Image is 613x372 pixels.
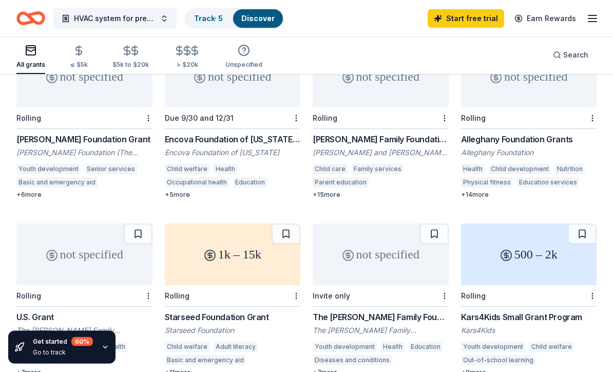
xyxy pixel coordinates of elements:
[214,342,258,352] div: Adult literacy
[174,61,201,69] div: > $20k
[545,45,597,65] button: Search
[71,337,93,346] div: 60 %
[165,178,229,188] div: Occupational health
[165,326,301,336] div: Starseed Foundation
[16,46,152,108] div: not specified
[16,148,152,158] div: [PERSON_NAME] Foundation (The [PERSON_NAME] Foundation)
[165,224,301,286] div: 1k – 15k
[165,191,301,199] div: + 5 more
[313,164,348,175] div: Child care
[313,311,449,324] div: The [PERSON_NAME] Family Foundation Grant
[508,9,582,28] a: Earn Rewards
[409,342,443,352] div: Education
[16,191,152,199] div: + 6 more
[70,61,88,69] div: ≤ $5k
[489,164,551,175] div: Child development
[313,224,449,286] div: not specified
[174,41,201,74] button: > $20k
[529,342,574,352] div: Child welfare
[185,8,284,29] button: Track· 5Discover
[313,326,449,336] div: The [PERSON_NAME] Family Foundation
[70,41,88,74] button: ≤ $5k
[112,41,149,74] button: $5k to $20k
[74,12,156,25] span: HVAC system for preschoolers
[313,114,337,123] div: Rolling
[33,337,93,346] div: Get started
[16,134,152,146] div: [PERSON_NAME] Foundation Grant
[555,164,585,175] div: Nutrition
[165,114,234,123] div: Due 9/30 and 12/31
[165,311,301,324] div: Starseed Foundation Grant
[233,178,267,188] div: Education
[313,356,392,366] div: Diseases and conditions
[165,164,209,175] div: Child welfare
[16,311,152,324] div: U.S. Grant
[16,46,152,199] a: not specifiedRolling[PERSON_NAME] Foundation Grant[PERSON_NAME] Foundation (The [PERSON_NAME] Fou...
[313,178,369,188] div: Parent education
[352,164,404,175] div: Family services
[16,6,45,30] a: Home
[165,46,301,199] a: not specifiedDue 9/30 and 12/31Encova Foundation of [US_STATE] GrantsEncova Foundation of [US_STA...
[461,356,535,366] div: Out-of-school learning
[461,292,486,301] div: Rolling
[461,134,597,146] div: Alleghany Foundation Grants
[313,46,449,108] div: not specified
[461,311,597,324] div: Kars4Kids Small Grant Program
[241,14,275,23] a: Discover
[85,164,137,175] div: Senior services
[461,326,597,336] div: Kars4Kids
[214,164,237,175] div: Health
[53,8,177,29] button: HVAC system for preschoolers
[461,164,485,175] div: Health
[165,292,189,301] div: Rolling
[225,40,262,74] button: Unspecified
[16,178,98,188] div: Basic and emergency aid
[165,342,209,352] div: Child welfare
[225,61,262,69] div: Unspecified
[563,49,588,61] span: Search
[165,46,301,108] div: not specified
[381,342,405,352] div: Health
[313,148,449,158] div: [PERSON_NAME] and [PERSON_NAME] Family Foundation
[16,61,45,69] div: All grants
[461,224,597,286] div: 500 – 2k
[313,342,377,352] div: Youth development
[461,46,597,108] div: not specified
[16,114,41,123] div: Rolling
[396,356,438,366] div: Environment
[16,292,41,301] div: Rolling
[165,356,246,366] div: Basic and emergency aid
[16,164,81,175] div: Youth development
[461,148,597,158] div: Alleghany Foundation
[428,9,504,28] a: Start free trial
[33,348,93,357] div: Go to track
[112,61,149,69] div: $5k to $20k
[313,46,449,199] a: not specifiedRolling[PERSON_NAME] Family Foundation Grants - Family Well-Being[PERSON_NAME] and [...
[16,40,45,74] button: All grants
[461,114,486,123] div: Rolling
[313,292,350,301] div: Invite only
[165,134,301,146] div: Encova Foundation of [US_STATE] Grants
[461,46,597,199] a: not specifiedRollingAlleghany Foundation GrantsAlleghany FoundationHealthChild developmentNutriti...
[16,224,152,286] div: not specified
[461,191,597,199] div: + 14 more
[461,178,513,188] div: Physical fitness
[517,178,579,188] div: Education services
[165,148,301,158] div: Encova Foundation of [US_STATE]
[102,178,146,188] div: Job services
[461,342,525,352] div: Youth development
[313,191,449,199] div: + 15 more
[313,134,449,146] div: [PERSON_NAME] Family Foundation Grants - Family Well-Being
[194,14,223,23] a: Track· 5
